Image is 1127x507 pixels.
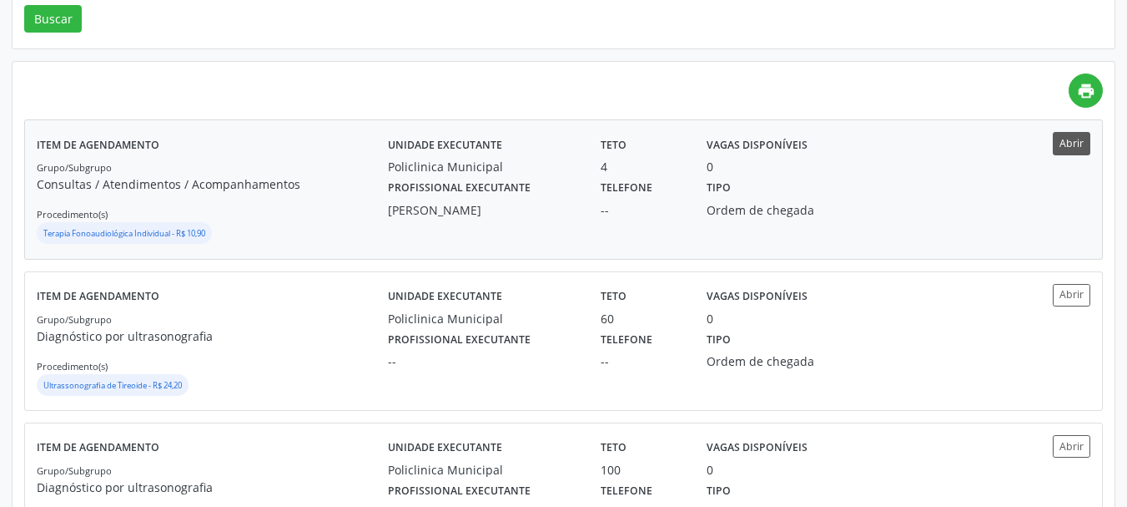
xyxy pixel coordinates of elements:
[1053,284,1090,307] button: Abrir
[601,327,652,353] label: Telefone
[388,284,502,310] label: Unidade executante
[707,327,731,353] label: Tipo
[601,479,652,504] label: Telefone
[1077,82,1095,100] i: print
[388,479,531,504] label: Profissional executante
[43,228,205,239] small: Terapia Fonoaudiológica Individual - R$ 10,90
[37,360,108,373] small: Procedimento(s)
[1069,74,1103,108] a: print
[601,158,683,175] div: 4
[601,461,683,479] div: 100
[388,327,531,353] label: Profissional executante
[707,435,808,461] label: Vagas disponíveis
[37,284,159,310] label: Item de agendamento
[601,132,626,158] label: Teto
[1053,132,1090,155] button: Abrir
[707,479,731,504] label: Tipo
[43,380,182,391] small: Ultrassonografia de Tireoide - R$ 24,20
[601,352,683,370] div: --
[1053,435,1090,458] button: Abrir
[37,313,112,326] small: Grupo/Subgrupo
[37,161,112,174] small: Grupo/Subgrupo
[37,175,388,193] p: Consultas / Atendimentos / Acompanhamentos
[707,201,843,219] div: Ordem de chegada
[707,175,731,201] label: Tipo
[37,208,108,221] small: Procedimento(s)
[24,5,82,33] button: Buscar
[37,132,159,158] label: Item de agendamento
[388,352,577,370] div: --
[601,310,683,327] div: 60
[37,479,388,496] p: Diagnóstico por ultrasonografia
[37,464,112,477] small: Grupo/Subgrupo
[388,435,502,461] label: Unidade executante
[601,435,626,461] label: Teto
[37,327,388,345] p: Diagnóstico por ultrasonografia
[707,132,808,158] label: Vagas disponíveis
[707,461,713,479] div: 0
[37,435,159,461] label: Item de agendamento
[707,284,808,310] label: Vagas disponíveis
[707,352,843,370] div: Ordem de chegada
[388,461,577,479] div: Policlinica Municipal
[707,310,713,327] div: 0
[388,132,502,158] label: Unidade executante
[388,201,577,219] div: [PERSON_NAME]
[707,158,713,175] div: 0
[601,284,626,310] label: Teto
[601,201,683,219] div: --
[388,158,577,175] div: Policlinica Municipal
[601,175,652,201] label: Telefone
[388,175,531,201] label: Profissional executante
[388,310,577,327] div: Policlinica Municipal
